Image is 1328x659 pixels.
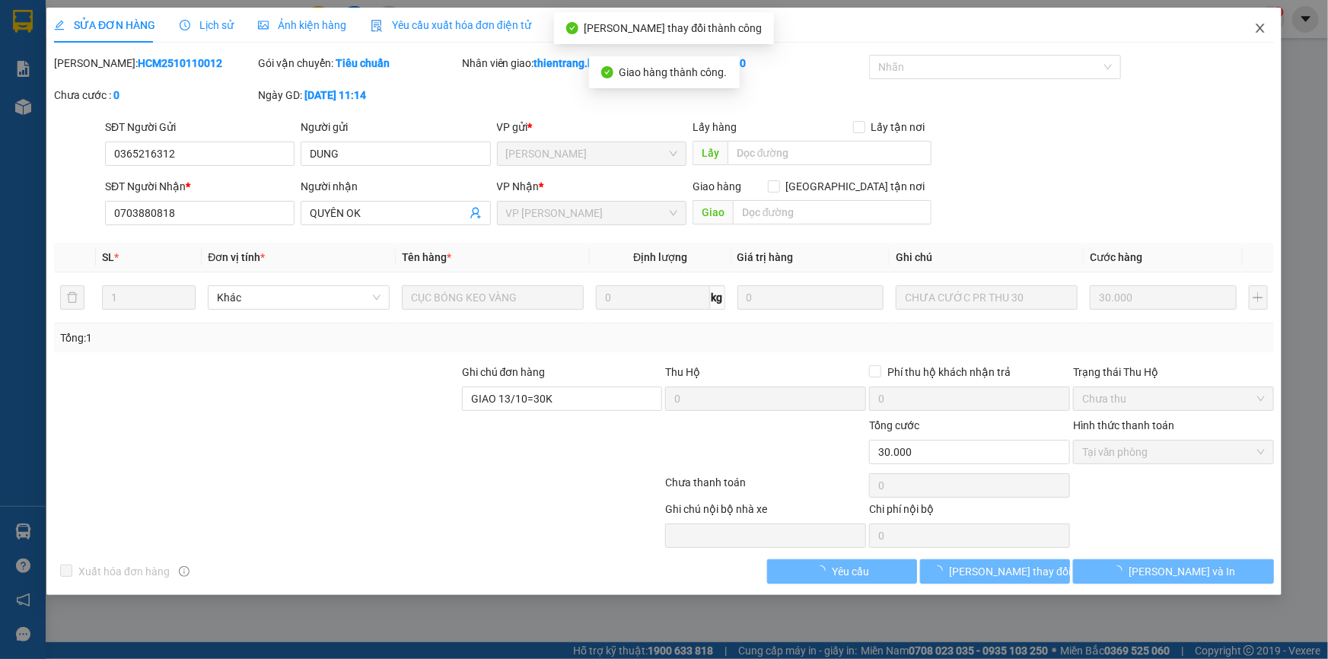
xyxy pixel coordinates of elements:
[217,286,381,309] span: Khác
[1073,559,1274,584] button: [PERSON_NAME] và In
[1073,419,1174,431] label: Hình thức thanh toán
[506,142,677,165] span: Hồ Chí Minh
[896,285,1078,310] input: Ghi Chú
[462,387,663,411] input: Ghi chú đơn hàng
[497,180,540,193] span: VP Nhận
[72,563,176,580] span: Xuất hóa đơn hàng
[54,20,65,30] span: edit
[105,119,295,135] div: SĐT Người Gửi
[665,55,866,72] div: Cước rồi :
[566,22,578,34] span: check-circle
[371,19,531,31] span: Yêu cầu xuất hóa đơn điện tử
[371,20,383,32] img: icon
[180,20,190,30] span: clock-circle
[832,563,869,580] span: Yêu cầu
[601,66,613,78] span: check-circle
[534,57,637,69] b: thientrang.hoanganh
[932,565,949,576] span: loading
[258,87,459,103] div: Ngày GD:
[1112,565,1129,576] span: loading
[728,141,932,165] input: Dọc đường
[336,57,390,69] b: Tiêu chuẩn
[584,22,763,34] span: [PERSON_NAME] thay đổi thành công
[1090,285,1237,310] input: 0
[665,366,700,378] span: Thu Hộ
[258,19,346,31] span: Ảnh kiện hàng
[60,329,513,346] div: Tổng: 1
[301,119,490,135] div: Người gửi
[737,285,884,310] input: 0
[470,207,482,219] span: user-add
[304,89,366,101] b: [DATE] 11:14
[179,566,189,577] span: info-circle
[815,565,832,576] span: loading
[402,251,451,263] span: Tên hàng
[737,251,794,263] span: Giá trị hàng
[462,366,546,378] label: Ghi chú đơn hàng
[693,141,728,165] span: Lấy
[1129,563,1235,580] span: [PERSON_NAME] và In
[506,202,677,224] span: VP Phan Rang
[619,66,728,78] span: Giao hàng thành công.
[710,285,725,310] span: kg
[113,89,119,101] b: 0
[869,501,1070,524] div: Chi phí nội bộ
[1082,441,1265,463] span: Tại văn phòng
[633,251,687,263] span: Định lượng
[881,364,1017,380] span: Phí thu hộ khách nhận trả
[693,180,741,193] span: Giao hàng
[180,19,234,31] span: Lịch sử
[865,119,932,135] span: Lấy tận nơi
[258,55,459,72] div: Gói vận chuyển:
[54,87,255,103] div: Chưa cước :
[1254,22,1266,34] span: close
[301,178,490,195] div: Người nhận
[949,563,1071,580] span: [PERSON_NAME] thay đổi
[733,200,932,224] input: Dọc đường
[54,19,155,31] span: SỬA ĐƠN HÀNG
[890,243,1084,272] th: Ghi chú
[767,559,917,584] button: Yêu cầu
[1239,8,1282,50] button: Close
[664,474,868,501] div: Chưa thanh toán
[102,251,114,263] span: SL
[462,55,663,72] div: Nhân viên giao:
[869,419,919,431] span: Tổng cước
[693,121,737,133] span: Lấy hàng
[60,285,84,310] button: delete
[1090,251,1142,263] span: Cước hàng
[497,119,686,135] div: VP gửi
[105,178,295,195] div: SĐT Người Nhận
[920,559,1070,584] button: [PERSON_NAME] thay đổi
[402,285,584,310] input: VD: Bàn, Ghế
[780,178,932,195] span: [GEOGRAPHIC_DATA] tận nơi
[138,57,222,69] b: HCM2510110012
[1082,387,1265,410] span: Chưa thu
[693,200,733,224] span: Giao
[54,55,255,72] div: [PERSON_NAME]:
[1249,285,1268,310] button: plus
[208,251,265,263] span: Đơn vị tính
[665,501,866,524] div: Ghi chú nội bộ nhà xe
[1073,364,1274,380] div: Trạng thái Thu Hộ
[258,20,269,30] span: picture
